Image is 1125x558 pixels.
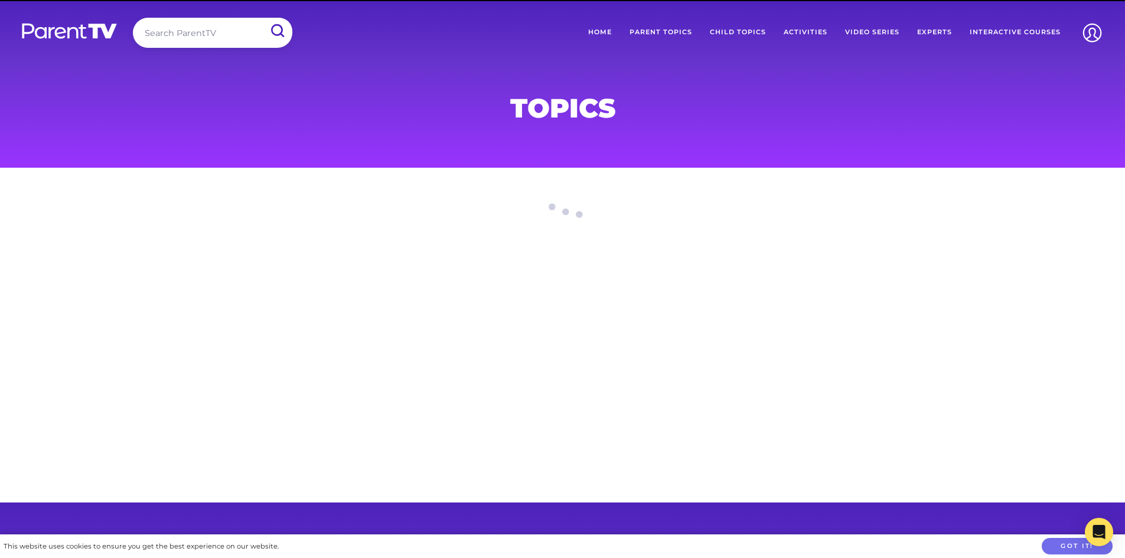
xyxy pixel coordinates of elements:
[621,18,701,47] a: Parent Topics
[21,22,118,40] img: parenttv-logo-white.4c85aaf.svg
[701,18,775,47] a: Child Topics
[1085,518,1113,546] div: Open Intercom Messenger
[262,18,292,44] input: Submit
[836,18,908,47] a: Video Series
[961,18,1069,47] a: Interactive Courses
[579,18,621,47] a: Home
[775,18,836,47] a: Activities
[1042,538,1113,555] button: Got it!
[1077,18,1107,48] img: Account
[908,18,961,47] a: Experts
[4,540,279,553] div: This website uses cookies to ensure you get the best experience on our website.
[278,96,847,120] h1: Topics
[133,18,292,48] input: Search ParentTV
